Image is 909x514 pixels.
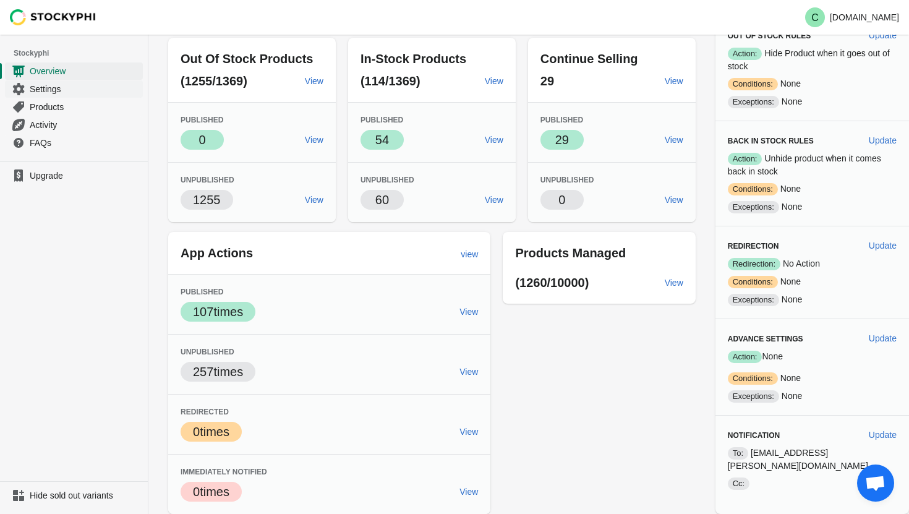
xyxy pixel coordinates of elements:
span: 107 times [193,305,243,319]
span: Exceptions: [728,201,779,213]
span: 257 times [193,365,243,379]
span: 1255 [193,193,221,207]
span: Published [540,116,583,124]
text: C [811,12,819,23]
a: View [660,189,688,211]
p: No Action [728,257,897,270]
a: View [300,189,328,211]
span: 29 [555,133,569,147]
a: View [660,70,688,92]
span: Update [869,430,897,440]
span: Continue Selling [540,52,638,66]
a: Hide sold out variants [5,487,143,504]
span: Redirected [181,408,229,416]
span: In-Stock Products [361,52,466,66]
span: Stockyphi [14,47,148,59]
span: Immediately Notified [181,468,267,476]
span: view [461,249,478,259]
span: View [485,135,503,145]
a: View [660,272,688,294]
span: Action: [728,48,762,60]
span: FAQs [30,137,140,149]
span: (114/1369) [361,74,420,88]
a: View [300,70,328,92]
p: None [728,390,897,403]
p: None [728,95,897,108]
span: View [485,76,503,86]
a: Settings [5,80,143,98]
p: Unhide product when it comes back in stock [728,152,897,178]
span: Avatar with initials C [805,7,825,27]
span: View [459,367,478,377]
span: Unpublished [181,348,234,356]
button: Update [864,327,902,349]
span: Exceptions: [728,390,779,403]
span: Published [361,116,403,124]
button: Update [864,129,902,152]
p: None [728,275,897,288]
a: view [456,243,483,265]
span: Exceptions: [728,294,779,306]
h3: Redirection [728,241,859,251]
span: Products [30,101,140,113]
span: View [305,135,323,145]
img: Stockyphi [10,9,96,25]
span: Products Managed [515,246,626,260]
a: View [480,189,508,211]
span: Exceptions: [728,96,779,108]
p: [EMAIL_ADDRESS][PERSON_NAME][DOMAIN_NAME] [728,447,897,472]
span: Action: [728,351,762,363]
span: Conditions: [728,183,778,195]
button: Update [864,234,902,257]
a: View [454,301,483,323]
h3: Advance Settings [728,334,859,344]
p: None [728,293,897,306]
span: Overview [30,65,140,77]
a: View [300,129,328,151]
span: View [459,307,478,317]
a: Overview [5,62,143,80]
span: 0 [558,193,565,207]
p: None [728,350,897,363]
span: 0 times [193,425,229,439]
span: Cc: [728,478,750,490]
p: Hide Product when it goes out of stock [728,47,897,72]
a: View [454,361,483,383]
div: Open chat [857,465,894,502]
span: View [665,278,683,288]
a: View [660,129,688,151]
p: None [728,200,897,213]
span: View [665,76,683,86]
span: Activity [30,119,140,131]
span: Published [181,116,223,124]
button: Avatar with initials C[DOMAIN_NAME] [800,5,904,30]
h3: Back in Stock Rules [728,136,859,146]
span: View [459,487,478,497]
span: Update [869,135,897,145]
h3: Notification [728,430,859,440]
span: App Actions [181,246,253,260]
span: Conditions: [728,372,778,385]
span: 29 [540,74,554,88]
span: View [459,427,478,437]
a: View [454,481,483,503]
p: None [728,182,897,195]
span: Out Of Stock Products [181,52,313,66]
span: View [305,195,323,205]
p: None [728,372,897,385]
button: Update [864,24,902,46]
span: Conditions: [728,276,778,288]
span: Redirection: [728,258,780,270]
a: View [454,421,483,443]
span: Unpublished [540,176,594,184]
a: Products [5,98,143,116]
span: To: [728,447,748,460]
p: [DOMAIN_NAME] [830,12,899,22]
a: View [480,129,508,151]
span: (1255/1369) [181,74,247,88]
span: Published [181,288,223,296]
p: None [728,77,897,90]
span: 0 [198,133,205,147]
span: Upgrade [30,169,140,182]
p: 60 [375,191,389,208]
